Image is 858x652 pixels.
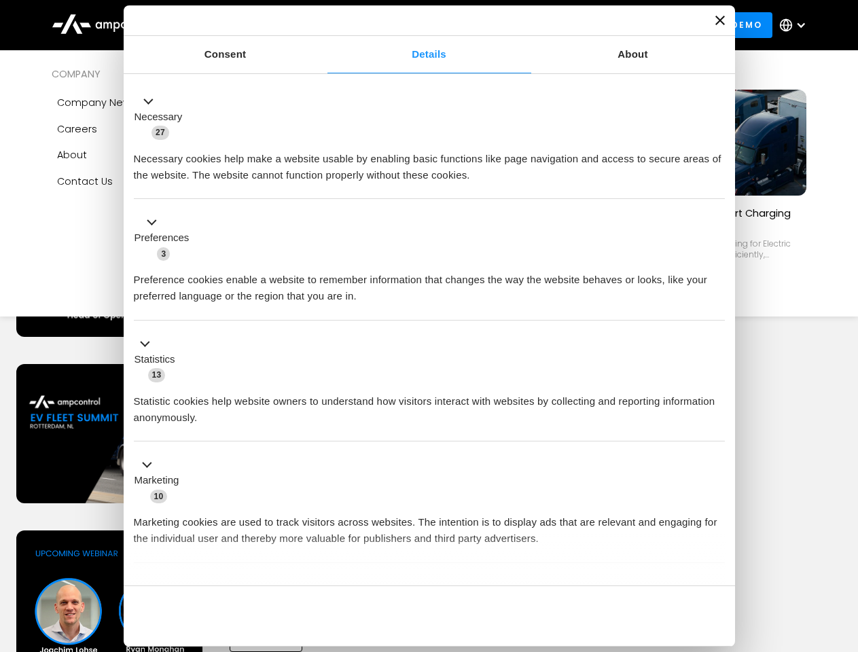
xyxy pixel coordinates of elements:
a: About [52,142,220,168]
button: Unclassified (2) [134,578,245,595]
div: Contact Us [57,174,113,189]
div: COMPANY [52,67,220,81]
a: Company news [52,90,220,115]
label: Necessary [135,109,183,125]
div: Preference cookies enable a website to remember information that changes the way the website beha... [134,261,725,304]
label: Preferences [135,230,190,246]
label: Statistics [135,352,175,367]
div: Necessary cookies help make a website usable by enabling basic functions like page navigation and... [134,141,725,183]
div: Company news [57,95,137,110]
a: Consent [124,36,327,73]
button: Preferences (3) [134,215,198,262]
div: Marketing cookies are used to track visitors across websites. The intention is to display ads tha... [134,504,725,547]
button: Okay [529,596,724,636]
button: Statistics (13) [134,336,183,383]
div: Careers [57,122,97,137]
span: 2 [224,580,237,594]
span: 10 [150,490,168,503]
label: Marketing [135,473,179,488]
span: 13 [148,368,166,382]
button: Marketing (10) [134,457,187,505]
a: Details [327,36,531,73]
a: Careers [52,116,220,142]
span: 27 [151,126,169,139]
span: 3 [157,247,170,261]
button: Necessary (27) [134,93,191,141]
a: Contact Us [52,168,220,194]
button: Close banner [715,16,725,25]
a: About [531,36,735,73]
div: About [57,147,87,162]
div: Statistic cookies help website owners to understand how visitors interact with websites by collec... [134,383,725,426]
